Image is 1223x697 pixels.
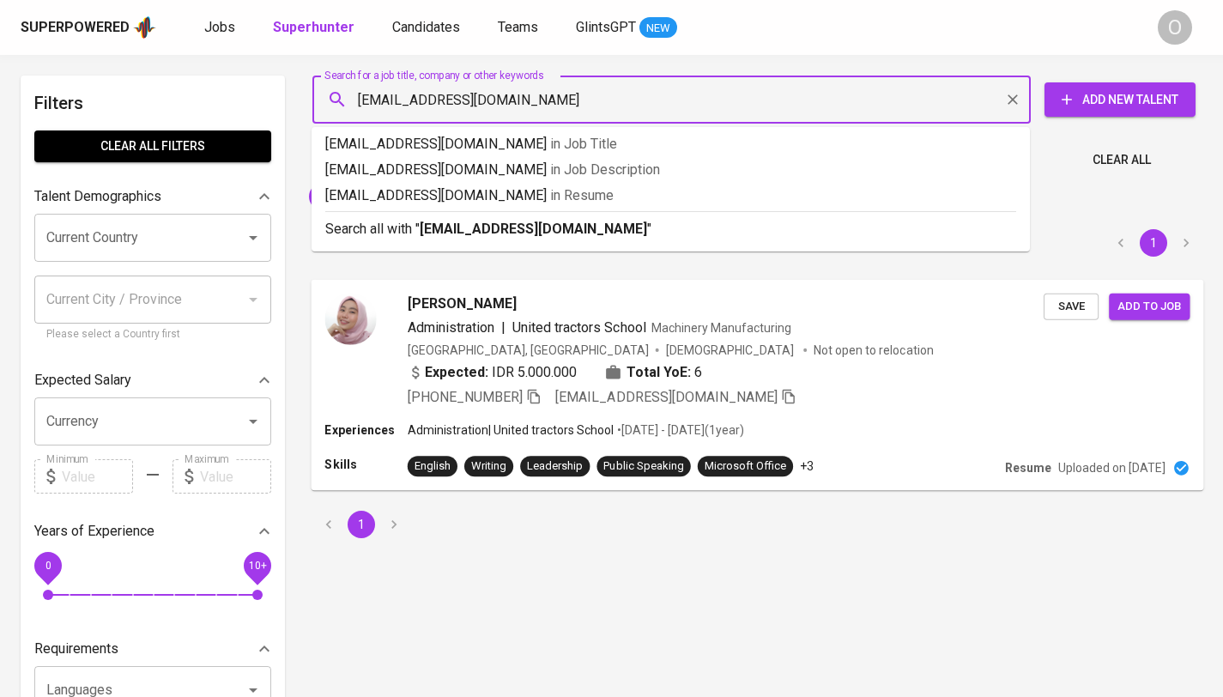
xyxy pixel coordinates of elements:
div: Talent Demographics [34,179,271,214]
span: Candidates [392,19,460,35]
p: Uploaded on [DATE] [1058,459,1165,476]
b: [EMAIL_ADDRESS][DOMAIN_NAME] [420,221,647,237]
span: 10+ [248,560,266,572]
span: 6 [694,361,702,382]
button: Clear All [1086,144,1158,176]
span: [EMAIL_ADDRESS][DOMAIN_NAME] [555,389,778,405]
b: Superhunter [273,19,354,35]
a: Teams [498,17,542,39]
p: • [DATE] - [DATE] ( 1 year ) [615,421,744,439]
span: Machinery Manufacturing [651,320,791,334]
h6: Filters [34,89,271,117]
span: [PERSON_NAME] [408,293,517,313]
button: Open [241,226,265,250]
div: Years of Experience [34,514,271,549]
span: [DEMOGRAPHIC_DATA] [666,341,796,358]
div: O [1158,10,1192,45]
span: Jobs [204,19,235,35]
button: Add to job [1109,293,1190,319]
div: Writing [471,458,506,474]
button: Open [241,409,265,433]
span: GlintsGPT [576,19,636,35]
span: | [501,317,506,337]
span: in Resume [550,187,614,203]
button: page 1 [1140,229,1167,257]
a: [PERSON_NAME]Administration|United tractors SchoolMachinery Manufacturing[GEOGRAPHIC_DATA], [GEOG... [312,280,1202,490]
p: [EMAIL_ADDRESS][DOMAIN_NAME] [325,160,1016,180]
p: Talent Demographics [34,186,161,207]
span: Add to job [1117,296,1181,316]
span: Teams [498,19,538,35]
p: Not open to relocation [814,341,933,358]
b: Expected: [425,361,488,382]
div: English [415,458,451,474]
div: Superpowered [21,18,130,38]
a: GlintsGPT NEW [576,17,677,39]
button: page 1 [348,511,375,538]
b: Total YoE: [627,361,691,382]
span: Save [1052,296,1090,316]
p: +3 [800,458,814,475]
span: Administration [408,318,494,335]
div: Expected Salary [34,363,271,397]
span: in Job Title [550,136,617,152]
p: Resume [1005,459,1051,476]
p: Expected Salary [34,370,131,391]
div: [GEOGRAPHIC_DATA], [GEOGRAPHIC_DATA] [408,341,649,358]
span: NEW [639,20,677,37]
p: Experiences [324,421,407,439]
a: Superhunter [273,17,358,39]
input: Value [200,459,271,494]
nav: pagination navigation [1105,229,1202,257]
div: Microsoft Office [705,458,786,474]
div: [EMAIL_ADDRESS][DOMAIN_NAME] [309,183,526,210]
div: IDR 5.000.000 [408,361,578,382]
span: [PHONE_NUMBER] [408,389,523,405]
span: Clear All filters [48,136,257,157]
a: Superpoweredapp logo [21,15,156,40]
div: Public Speaking [603,458,683,474]
p: Please select a Country first [46,326,259,343]
img: app logo [133,15,156,40]
p: Requirements [34,639,118,659]
img: f68691f27fb0132482d548ea26e5dbac.jpg [324,293,376,344]
a: Candidates [392,17,463,39]
span: in Job Description [550,161,660,178]
p: Search all with " " [325,219,1016,239]
input: Value [62,459,133,494]
span: Add New Talent [1058,89,1182,111]
nav: pagination navigation [312,511,410,538]
button: Clear All filters [34,130,271,162]
div: Leadership [527,458,583,474]
span: Clear All [1093,149,1151,171]
div: Requirements [34,632,271,666]
button: Save [1044,293,1099,319]
a: Jobs [204,17,239,39]
p: [EMAIL_ADDRESS][DOMAIN_NAME] [325,185,1016,206]
p: Years of Experience [34,521,154,542]
p: Skills [324,456,407,473]
span: United tractors School [512,318,645,335]
button: Add New Talent [1044,82,1196,117]
span: [EMAIL_ADDRESS][DOMAIN_NAME] [309,188,508,204]
button: Clear [1001,88,1025,112]
p: [EMAIL_ADDRESS][DOMAIN_NAME] [325,134,1016,155]
p: Administration | United tractors School [408,421,615,439]
span: 0 [45,560,51,572]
